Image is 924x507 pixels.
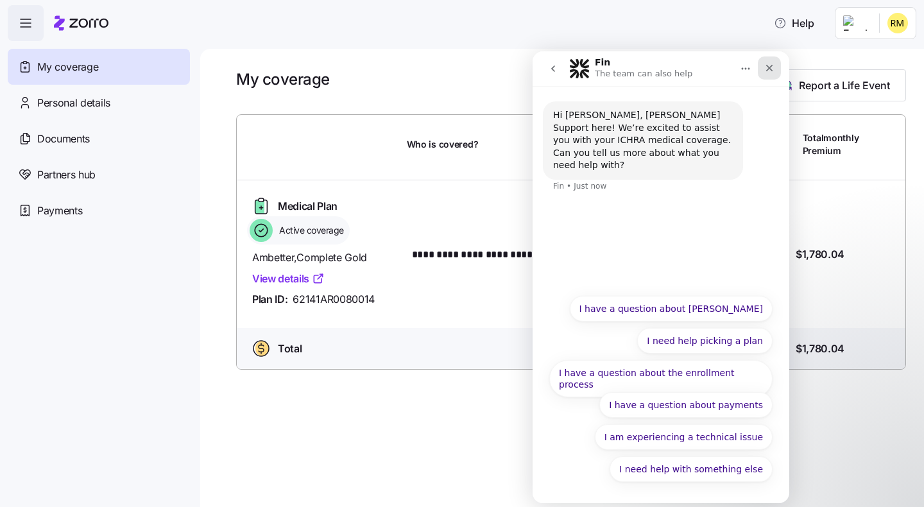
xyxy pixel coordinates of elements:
[796,341,844,357] span: $1,780.04
[275,224,344,237] span: Active coverage
[252,250,397,266] span: Ambetter , Complete Gold
[37,131,90,147] span: Documents
[37,95,110,111] span: Personal details
[803,132,859,158] span: Total monthly Premium
[37,167,96,183] span: Partners hub
[407,138,479,151] span: Who is covered?
[278,341,302,357] span: Total
[8,193,190,228] a: Payments
[799,78,890,93] span: Report a Life Event
[278,198,338,214] span: Medical Plan
[8,121,190,157] a: Documents
[796,246,844,262] span: $1,780.04
[762,69,906,101] button: Report a Life Event
[8,157,190,193] a: Partners hub
[764,10,825,36] button: Help
[843,15,869,31] img: Employer logo
[236,69,330,89] h1: My coverage
[774,15,814,31] span: Help
[533,51,789,503] iframe: Intercom live chat
[37,59,98,75] span: My coverage
[252,291,287,307] span: Plan ID:
[293,291,375,307] span: 62141AR0080014
[887,13,908,33] img: 2f9f82ca7b7fc573a7985e9586d81715
[252,271,325,287] a: View details
[8,85,190,121] a: Personal details
[8,49,190,85] a: My coverage
[37,203,82,219] span: Payments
